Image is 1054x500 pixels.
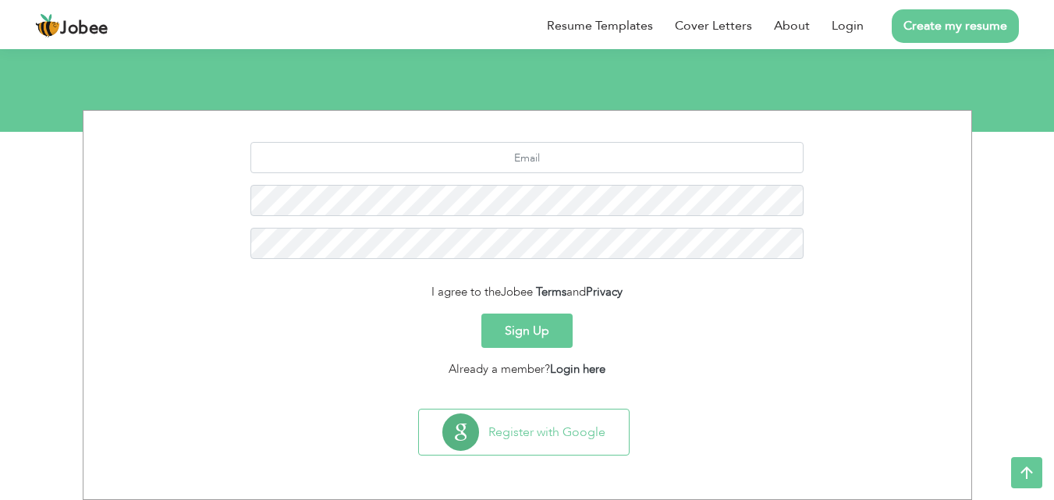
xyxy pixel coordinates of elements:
img: jobee.io [35,13,60,38]
a: Jobee [35,13,108,38]
a: Login here [550,361,605,377]
input: Email [250,142,804,173]
button: Sign Up [481,314,573,348]
span: Jobee [60,20,108,37]
a: About [774,16,810,35]
a: Resume Templates [547,16,653,35]
button: Register with Google [419,410,629,455]
a: Create my resume [892,9,1019,43]
a: Terms [536,284,566,300]
a: Cover Letters [675,16,752,35]
span: Jobee [501,284,533,300]
a: Privacy [586,284,623,300]
div: Already a member? [95,360,960,378]
div: I agree to the and [95,283,960,301]
a: Login [832,16,864,35]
